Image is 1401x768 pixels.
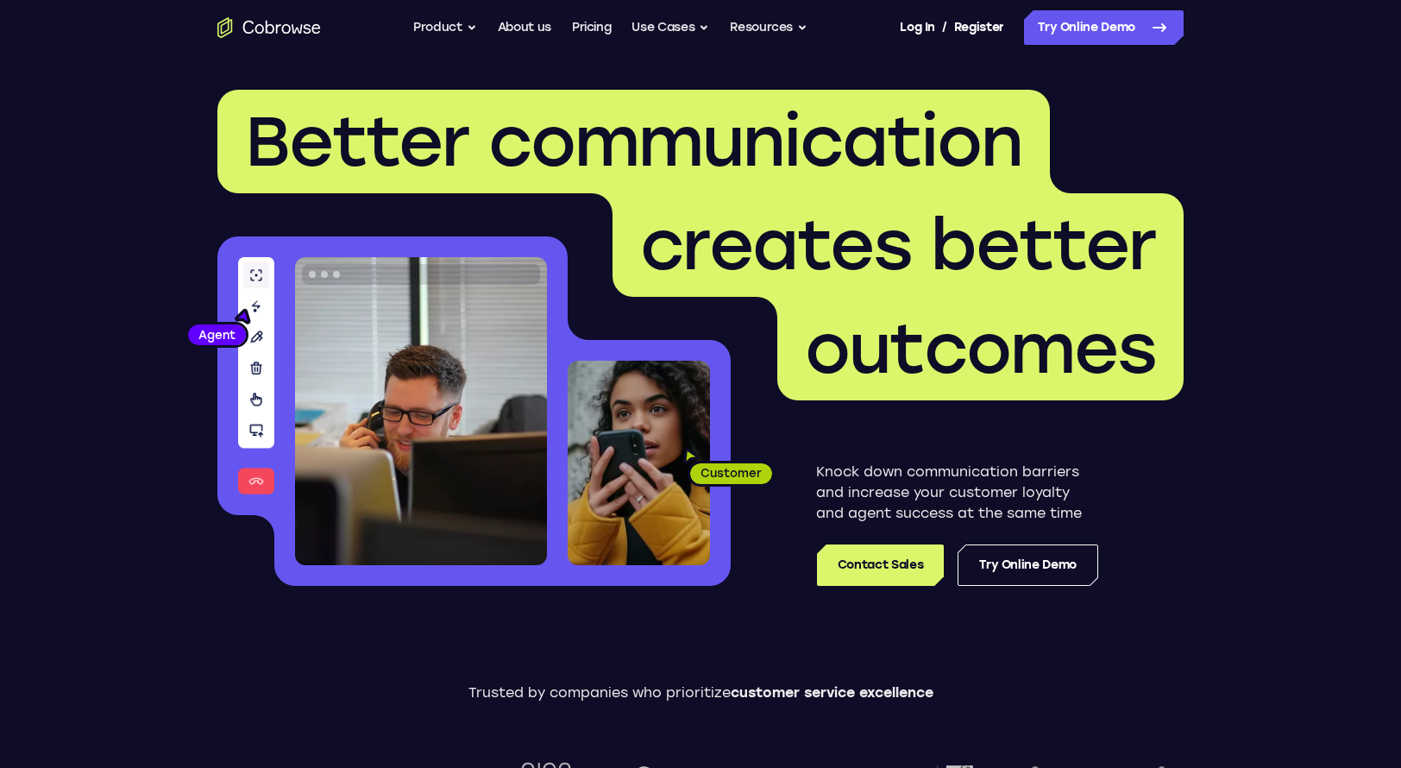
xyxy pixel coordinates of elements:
[217,17,321,38] a: Go to the home page
[1024,10,1184,45] a: Try Online Demo
[730,10,807,45] button: Resources
[295,257,547,565] img: A customer support agent talking on the phone
[631,10,709,45] button: Use Cases
[816,462,1098,524] p: Knock down communication barriers and increase your customer loyalty and agent success at the sam...
[640,204,1156,286] span: creates better
[942,17,947,38] span: /
[958,545,1098,586] a: Try Online Demo
[731,684,933,701] span: customer service excellence
[572,10,612,45] a: Pricing
[900,10,934,45] a: Log In
[498,10,551,45] a: About us
[954,10,1004,45] a: Register
[568,361,710,565] img: A customer holding their phone
[805,307,1156,390] span: outcomes
[817,545,944,586] a: Contact Sales
[413,10,477,45] button: Product
[245,100,1022,183] span: Better communication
